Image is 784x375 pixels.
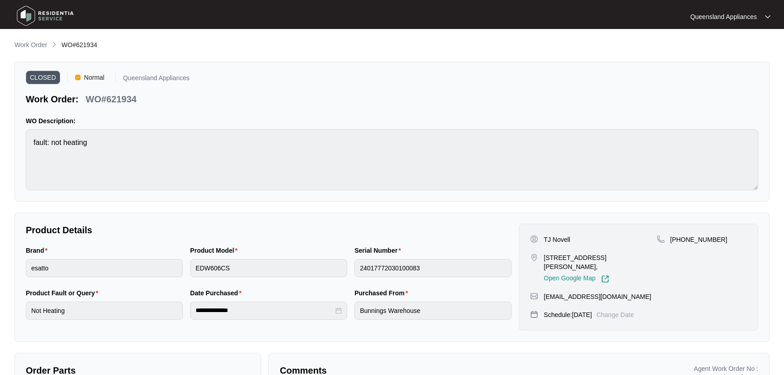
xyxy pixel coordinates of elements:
[26,259,183,277] input: Brand
[601,275,609,283] img: Link-External
[544,235,570,244] p: TJ Novell
[354,302,512,320] input: Purchased From
[765,14,770,19] img: dropdown arrow
[544,310,592,319] p: Schedule: [DATE]
[62,41,97,48] span: WO#621934
[670,235,727,244] p: [PHONE_NUMBER]
[26,71,60,84] span: CLOSED
[26,288,102,298] label: Product Fault or Query
[26,246,51,255] label: Brand
[14,2,77,29] img: residentia service logo
[354,288,411,298] label: Purchased From
[544,253,656,271] p: [STREET_ADDRESS][PERSON_NAME],
[26,129,758,190] textarea: fault: not heating
[597,310,634,319] p: Change Date
[544,275,609,283] a: Open Google Map
[26,302,183,320] input: Product Fault or Query
[530,310,538,318] img: map-pin
[14,40,47,49] p: Work Order
[13,40,49,50] a: Work Order
[530,235,538,243] img: user-pin
[530,253,538,261] img: map-pin
[86,93,136,106] p: WO#621934
[354,259,512,277] input: Serial Number
[75,75,81,80] img: Vercel Logo
[26,93,78,106] p: Work Order:
[690,12,757,21] p: Queensland Appliances
[26,116,758,125] p: WO Description:
[190,246,241,255] label: Product Model
[544,292,651,301] p: [EMAIL_ADDRESS][DOMAIN_NAME]
[354,246,404,255] label: Serial Number
[26,224,512,236] p: Product Details
[657,235,665,243] img: map-pin
[81,71,108,84] span: Normal
[694,364,758,373] p: Agent Work Order No :
[51,41,58,48] img: chevron-right
[190,259,347,277] input: Product Model
[190,288,245,298] label: Date Purchased
[530,292,538,300] img: map-pin
[123,75,190,84] p: Queensland Appliances
[196,306,334,315] input: Date Purchased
